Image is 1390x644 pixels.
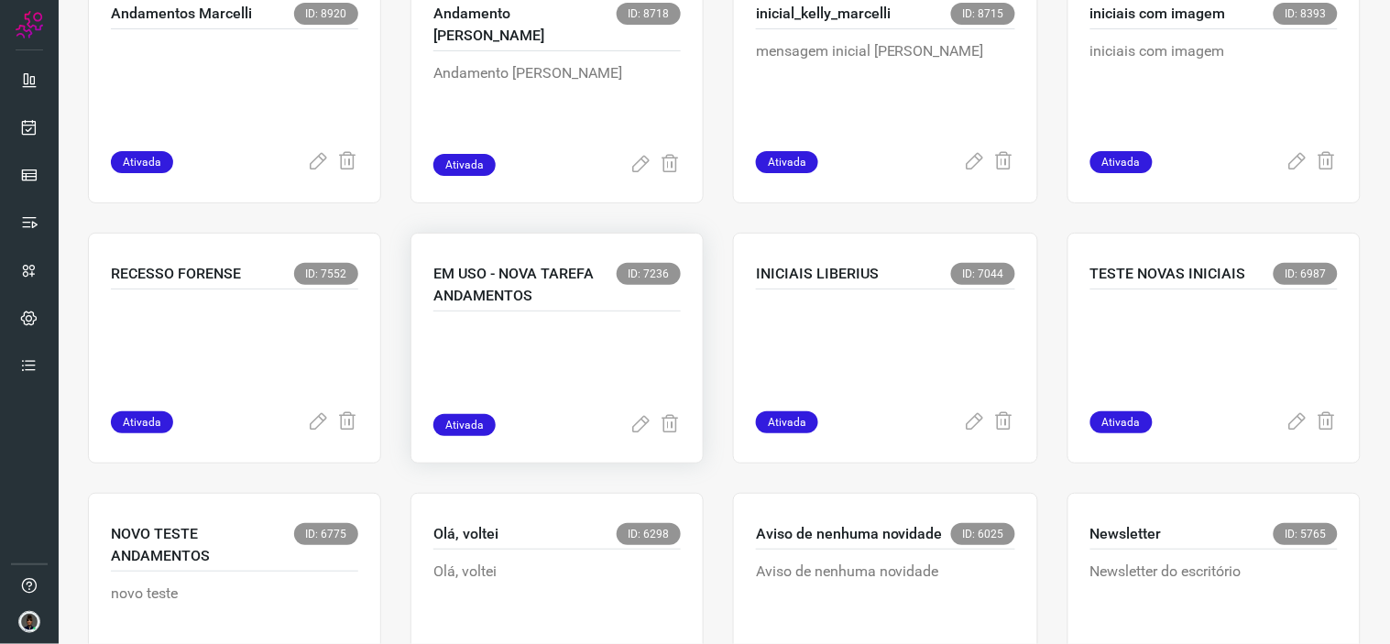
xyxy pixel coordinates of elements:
[111,263,241,285] p: RECESSO FORENSE
[16,11,43,38] img: Logo
[111,151,173,173] span: Ativada
[756,263,879,285] p: INICIAIS LIBERIUS
[294,3,358,25] span: ID: 8920
[18,611,40,633] img: d44150f10045ac5288e451a80f22ca79.png
[111,411,173,433] span: Ativada
[294,263,358,285] span: ID: 7552
[1090,151,1153,173] span: Ativada
[433,62,681,154] p: Andamento [PERSON_NAME]
[1274,3,1338,25] span: ID: 8393
[1090,40,1338,132] p: iniciais com imagem
[111,523,294,567] p: NOVO TESTE ANDAMENTOS
[617,3,681,25] span: ID: 8718
[433,523,498,545] p: Olá, voltei
[951,263,1015,285] span: ID: 7044
[1090,3,1226,25] p: iniciais com imagem
[433,414,496,436] span: Ativada
[617,263,681,285] span: ID: 7236
[756,3,891,25] p: inicial_kelly_marcelli
[1090,263,1246,285] p: TESTE NOVAS INICIAIS
[433,263,617,307] p: EM USO - NOVA TAREFA ANDAMENTOS
[617,523,681,545] span: ID: 6298
[111,3,252,25] p: Andamentos Marcelli
[1274,523,1338,545] span: ID: 5765
[294,523,358,545] span: ID: 6775
[756,411,818,433] span: Ativada
[1274,263,1338,285] span: ID: 6987
[756,40,1015,132] p: mensagem inicial [PERSON_NAME]
[951,3,1015,25] span: ID: 8715
[756,151,818,173] span: Ativada
[951,523,1015,545] span: ID: 6025
[433,154,496,176] span: Ativada
[1090,411,1153,433] span: Ativada
[756,523,943,545] p: Aviso de nenhuma novidade
[433,3,617,47] p: Andamento [PERSON_NAME]
[1090,523,1162,545] p: Newsletter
